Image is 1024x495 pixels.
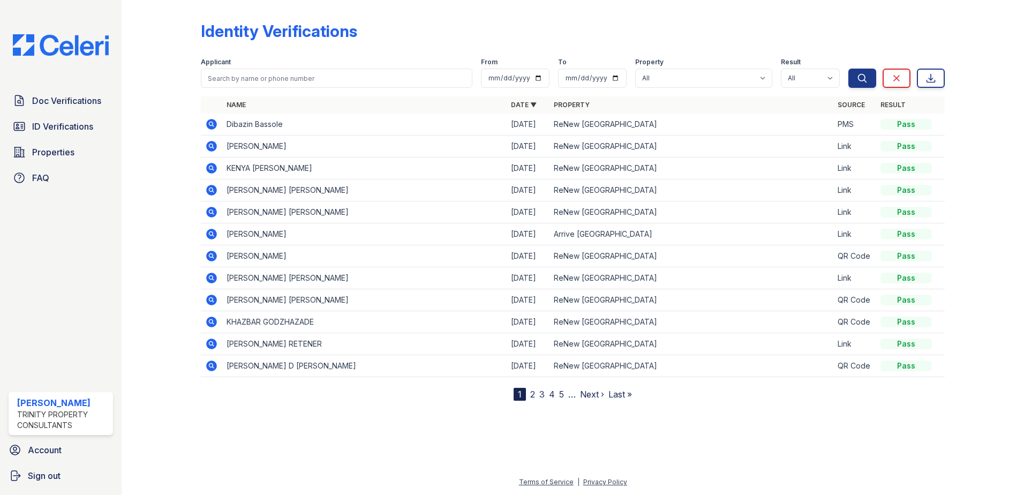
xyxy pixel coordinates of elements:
[549,179,834,201] td: ReNew [GEOGRAPHIC_DATA]
[833,289,876,311] td: QR Code
[201,21,357,41] div: Identity Verifications
[222,223,507,245] td: [PERSON_NAME]
[880,207,932,217] div: Pass
[880,273,932,283] div: Pass
[17,409,109,431] div: Trinity Property Consultants
[222,157,507,179] td: KENYA [PERSON_NAME]
[880,119,932,130] div: Pass
[559,389,564,400] a: 5
[880,185,932,196] div: Pass
[507,245,549,267] td: [DATE]
[608,389,632,400] a: Last »
[880,295,932,305] div: Pass
[833,136,876,157] td: Link
[530,389,535,400] a: 2
[507,355,549,377] td: [DATE]
[549,333,834,355] td: ReNew [GEOGRAPHIC_DATA]
[833,267,876,289] td: Link
[833,223,876,245] td: Link
[507,114,549,136] td: [DATE]
[568,388,576,401] span: …
[507,157,549,179] td: [DATE]
[833,333,876,355] td: Link
[549,157,834,179] td: ReNew [GEOGRAPHIC_DATA]
[507,223,549,245] td: [DATE]
[507,267,549,289] td: [DATE]
[511,101,537,109] a: Date ▼
[201,69,472,88] input: Search by name or phone number
[32,94,101,107] span: Doc Verifications
[507,333,549,355] td: [DATE]
[833,201,876,223] td: Link
[880,361,932,371] div: Pass
[549,267,834,289] td: ReNew [GEOGRAPHIC_DATA]
[507,311,549,333] td: [DATE]
[28,469,61,482] span: Sign out
[201,58,231,66] label: Applicant
[514,388,526,401] div: 1
[549,136,834,157] td: ReNew [GEOGRAPHIC_DATA]
[222,179,507,201] td: [PERSON_NAME] [PERSON_NAME]
[507,201,549,223] td: [DATE]
[838,101,865,109] a: Source
[17,396,109,409] div: [PERSON_NAME]
[507,136,549,157] td: [DATE]
[4,439,117,461] a: Account
[549,223,834,245] td: Arrive [GEOGRAPHIC_DATA]
[554,101,590,109] a: Property
[9,167,113,189] a: FAQ
[28,444,62,456] span: Account
[833,245,876,267] td: QR Code
[32,146,74,159] span: Properties
[549,389,555,400] a: 4
[635,58,664,66] label: Property
[549,201,834,223] td: ReNew [GEOGRAPHIC_DATA]
[880,317,932,327] div: Pass
[507,289,549,311] td: [DATE]
[880,339,932,349] div: Pass
[833,179,876,201] td: Link
[583,478,627,486] a: Privacy Policy
[519,478,574,486] a: Terms of Service
[549,355,834,377] td: ReNew [GEOGRAPHIC_DATA]
[549,289,834,311] td: ReNew [GEOGRAPHIC_DATA]
[880,163,932,174] div: Pass
[833,355,876,377] td: QR Code
[577,478,579,486] div: |
[549,311,834,333] td: ReNew [GEOGRAPHIC_DATA]
[4,34,117,56] img: CE_Logo_Blue-a8612792a0a2168367f1c8372b55b34899dd931a85d93a1a3d3e32e68fde9ad4.png
[507,179,549,201] td: [DATE]
[4,465,117,486] a: Sign out
[549,114,834,136] td: ReNew [GEOGRAPHIC_DATA]
[222,355,507,377] td: [PERSON_NAME] D [PERSON_NAME]
[833,157,876,179] td: Link
[539,389,545,400] a: 3
[781,58,801,66] label: Result
[880,101,906,109] a: Result
[222,289,507,311] td: [PERSON_NAME] [PERSON_NAME]
[227,101,246,109] a: Name
[549,245,834,267] td: ReNew [GEOGRAPHIC_DATA]
[880,141,932,152] div: Pass
[833,114,876,136] td: PMS
[9,116,113,137] a: ID Verifications
[9,141,113,163] a: Properties
[481,58,498,66] label: From
[9,90,113,111] a: Doc Verifications
[558,58,567,66] label: To
[222,136,507,157] td: [PERSON_NAME]
[32,120,93,133] span: ID Verifications
[222,267,507,289] td: [PERSON_NAME] [PERSON_NAME]
[833,311,876,333] td: QR Code
[222,311,507,333] td: KHAZBAR GODZHAZADE
[32,171,49,184] span: FAQ
[222,245,507,267] td: [PERSON_NAME]
[222,333,507,355] td: [PERSON_NAME] RETENER
[222,201,507,223] td: [PERSON_NAME] [PERSON_NAME]
[880,251,932,261] div: Pass
[880,229,932,239] div: Pass
[222,114,507,136] td: Dibazin Bassole
[580,389,604,400] a: Next ›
